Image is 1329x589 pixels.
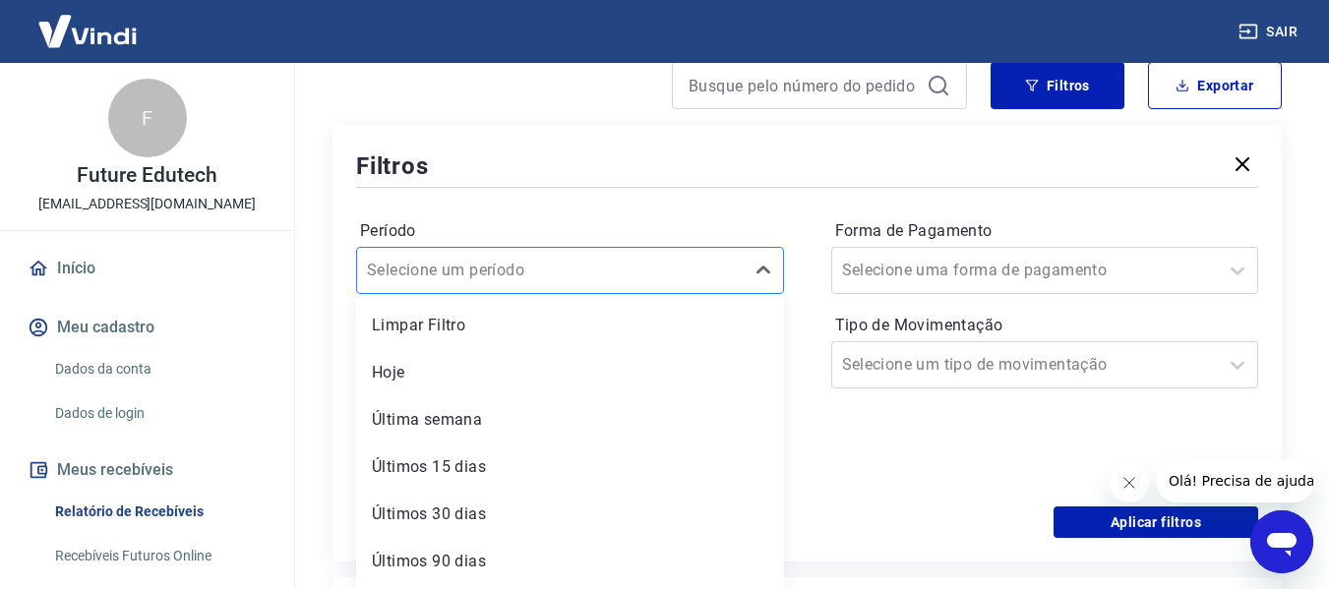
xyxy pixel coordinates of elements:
button: Sair [1235,14,1305,50]
label: Forma de Pagamento [835,219,1255,243]
input: Busque pelo número do pedido [689,71,919,100]
button: Aplicar filtros [1054,506,1258,538]
button: Meus recebíveis [24,448,271,492]
button: Filtros [991,62,1124,109]
div: Últimos 30 dias [356,495,784,534]
iframe: Fechar mensagem [1110,463,1149,502]
div: F [108,79,187,157]
div: Últimos 90 dias [356,542,784,581]
span: Olá! Precisa de ajuda? [12,14,165,29]
a: Dados de login [47,393,271,434]
p: Future Edutech [77,165,216,186]
img: Vindi [24,1,151,61]
button: Meu cadastro [24,306,271,349]
a: Relatório de Recebíveis [47,492,271,532]
p: [EMAIL_ADDRESS][DOMAIN_NAME] [38,194,256,214]
a: Dados da conta [47,349,271,389]
iframe: Botão para abrir a janela de mensagens [1250,510,1313,573]
label: Tipo de Movimentação [835,314,1255,337]
button: Exportar [1148,62,1282,109]
a: Início [24,247,271,290]
div: Últimos 15 dias [356,447,784,487]
h5: Filtros [356,150,429,182]
div: Última semana [356,400,784,440]
div: Limpar Filtro [356,306,784,345]
label: Período [360,219,780,243]
iframe: Mensagem da empresa [1157,459,1313,502]
a: Recebíveis Futuros Online [47,536,271,576]
div: Hoje [356,353,784,392]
